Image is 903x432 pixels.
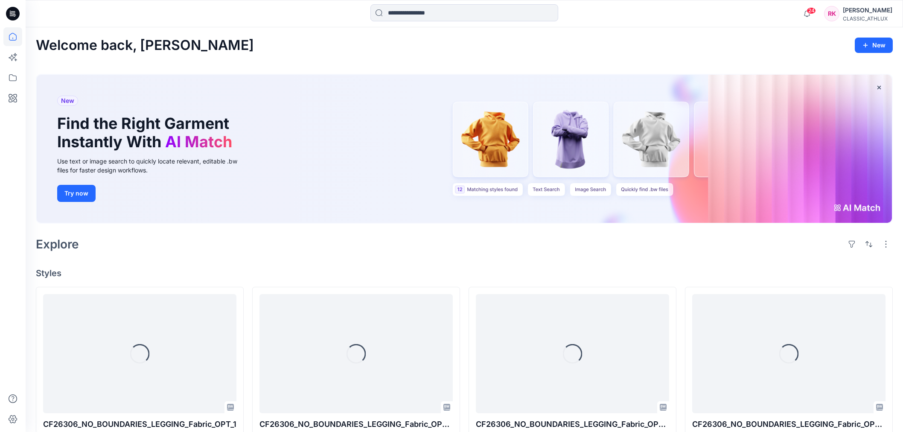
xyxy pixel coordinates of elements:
[36,237,79,251] h2: Explore
[807,7,816,14] span: 24
[61,96,74,106] span: New
[843,15,892,22] div: CLASSIC_ATHLUX
[824,6,839,21] div: RK
[476,418,669,430] p: CF26306_NO_BOUNDARIES_LEGGING_Fabric_OPT_4
[165,132,232,151] span: AI Match
[855,38,893,53] button: New
[843,5,892,15] div: [PERSON_NAME]
[36,268,893,278] h4: Styles
[36,38,254,53] h2: Welcome back, [PERSON_NAME]
[57,185,96,202] button: Try now
[259,418,453,430] p: CF26306_NO_BOUNDARIES_LEGGING_Fabric_OPT_2
[57,157,249,175] div: Use text or image search to quickly locate relevant, editable .bw files for faster design workflows.
[43,418,236,430] p: CF26306_NO_BOUNDARIES_LEGGING_Fabric_OPT_1
[692,418,886,430] p: CF26306_NO_BOUNDARIES_LEGGING_Fabric_OPT_5
[57,114,236,151] h1: Find the Right Garment Instantly With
